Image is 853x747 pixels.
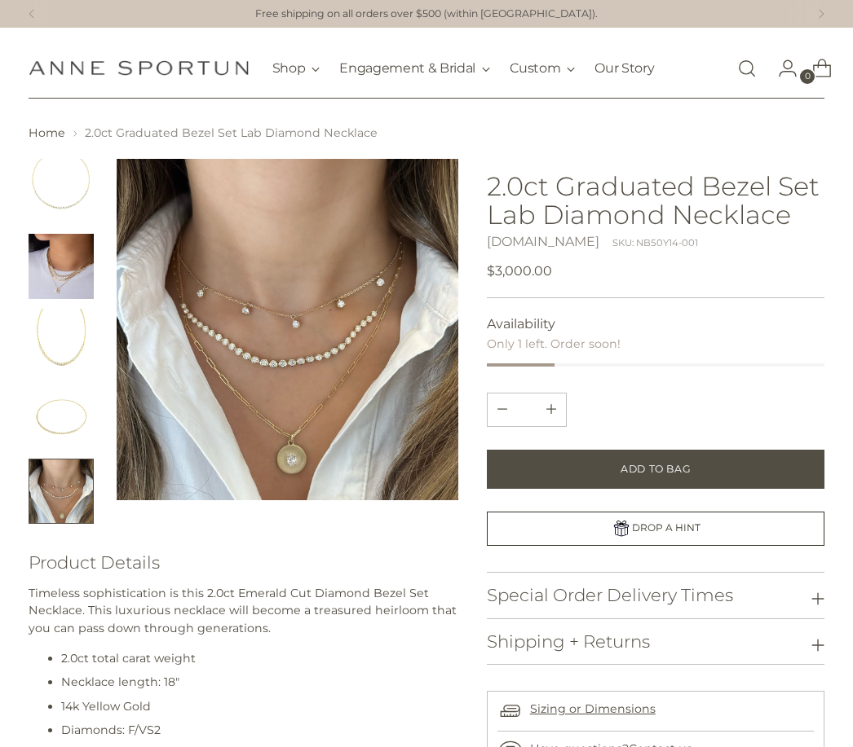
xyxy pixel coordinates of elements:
input: Product quantity [507,393,546,426]
a: DROP A HINT [487,512,825,546]
button: Change image to image 4 [29,384,94,449]
button: Shop [272,51,320,86]
p: Free shipping on all orders over $500 (within [GEOGRAPHIC_DATA]). [255,7,598,22]
li: 2.0ct total carat weight [61,650,459,667]
li: Necklace length: 18" [61,674,459,691]
nav: breadcrumbs [29,125,825,142]
a: Anne Sportun Fine Jewellery [29,60,249,76]
span: Add to Bag [621,462,691,477]
button: Add product quantity [488,393,517,426]
button: Add to Bag [487,450,825,489]
img: 2.0ct Graduated Bezel Set Lab Diamond Necklace [117,159,459,501]
a: Home [29,125,65,140]
button: Special Order Delivery Times [487,573,825,617]
h3: Special Order Delivery Times [487,586,733,604]
a: Go to the account page [765,52,798,85]
button: Subtract product quantity [537,393,566,426]
span: Only 1 left. Order soon! [487,336,621,351]
a: Open search modal [731,52,763,85]
h3: Shipping + Returns [487,632,650,651]
a: Our Story [594,51,654,86]
h3: Product Details [29,553,459,572]
span: DROP A HINT [632,521,701,534]
div: SKU: NB50Y14-001 [612,236,698,250]
a: [DOMAIN_NAME] [487,234,599,249]
p: Timeless sophistication is this 2.0ct Emerald Cut Diamond Bezel Set Necklace. This luxurious neck... [29,585,459,637]
button: Custom [510,51,575,86]
span: $3,000.00 [487,261,552,281]
span: 2.0ct Graduated Bezel Set Lab Diamond Necklace [85,125,378,140]
span: Availability [487,314,555,334]
h1: 2.0ct Graduated Bezel Set Lab Diamond Necklace [487,172,825,229]
button: Change image to image 3 [29,309,94,374]
button: Change image to image 2 [29,234,94,299]
button: Engagement & Bridal [339,51,490,86]
span: 0 [800,69,815,84]
button: Change image to image 1 [29,159,94,224]
li: 14k Yellow Gold [61,698,459,715]
li: Diamonds: F/VS2 [61,722,459,739]
button: Shipping + Returns [487,619,825,664]
button: Change image to image 5 [29,459,94,524]
a: Sizing or Dimensions [530,701,656,716]
a: Open cart modal [799,52,832,85]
